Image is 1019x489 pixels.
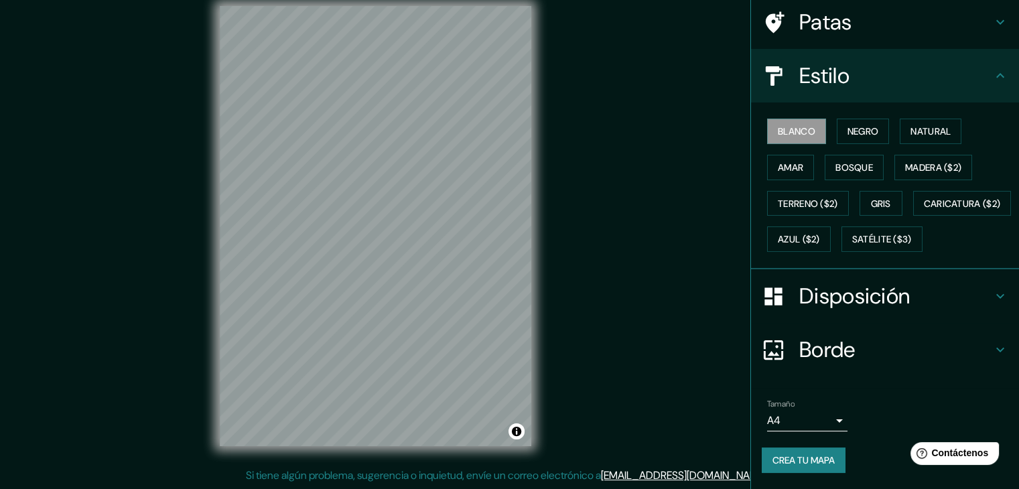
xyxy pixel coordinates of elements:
font: Gris [871,198,891,210]
button: Blanco [767,119,826,144]
font: Madera ($2) [905,161,961,173]
font: Blanco [778,125,815,137]
button: Azul ($2) [767,226,831,252]
button: Activar o desactivar atribución [508,423,525,439]
button: Bosque [825,155,884,180]
button: Madera ($2) [894,155,972,180]
font: Caricatura ($2) [924,198,1001,210]
a: [EMAIL_ADDRESS][DOMAIN_NAME] [601,468,766,482]
iframe: Lanzador de widgets de ayuda [900,437,1004,474]
font: Amar [778,161,803,173]
font: Disposición [799,282,910,310]
font: Estilo [799,62,850,90]
div: Disposición [751,269,1019,323]
button: Amar [767,155,814,180]
button: Gris [860,191,902,216]
button: Terreno ($2) [767,191,849,216]
button: Crea tu mapa [762,447,845,473]
button: Natural [900,119,961,144]
div: Estilo [751,49,1019,102]
font: Satélite ($3) [852,234,912,246]
font: Bosque [835,161,873,173]
button: Caricatura ($2) [913,191,1012,216]
font: Patas [799,8,852,36]
button: Satélite ($3) [841,226,923,252]
font: Terreno ($2) [778,198,838,210]
font: Negro [847,125,879,137]
font: Tamaño [767,399,795,409]
div: Borde [751,323,1019,376]
font: Natural [910,125,951,137]
button: Negro [837,119,890,144]
canvas: Mapa [220,6,531,446]
font: A4 [767,413,780,427]
font: Azul ($2) [778,234,820,246]
font: Crea tu mapa [772,454,835,466]
div: A4 [767,410,847,431]
font: Si tiene algún problema, sugerencia o inquietud, envíe un correo electrónico a [246,468,601,482]
font: Borde [799,336,856,364]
